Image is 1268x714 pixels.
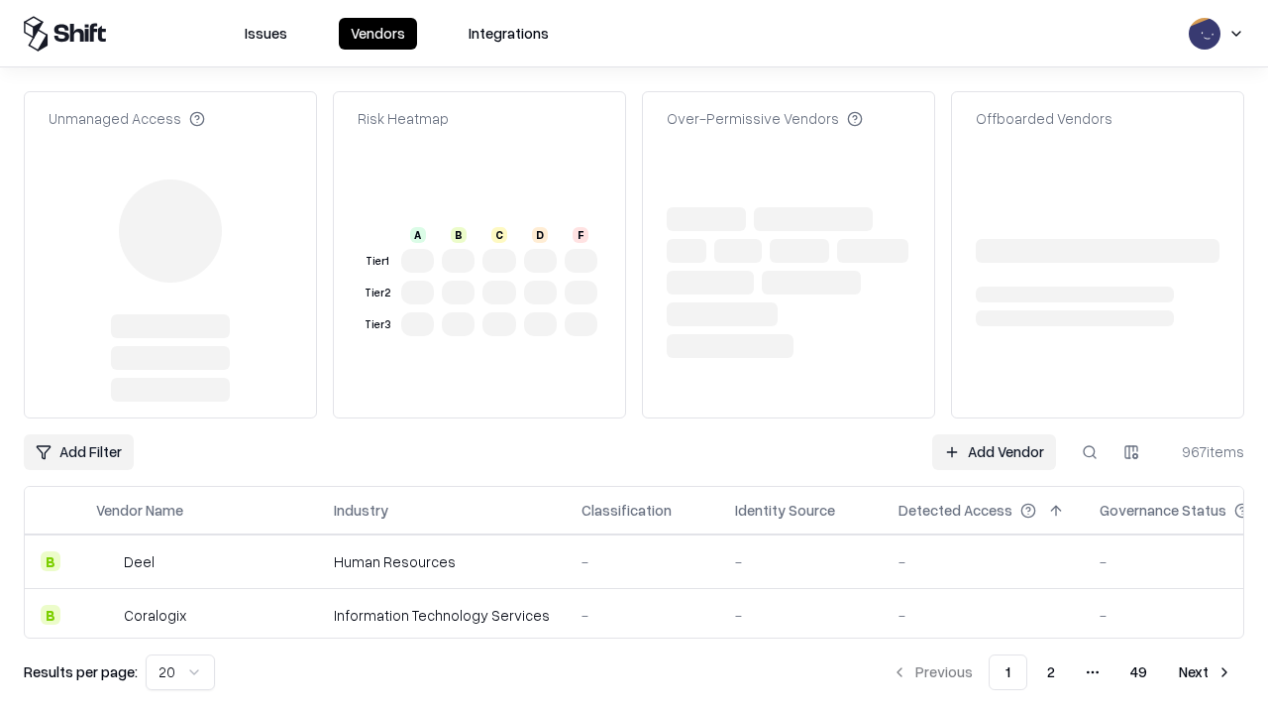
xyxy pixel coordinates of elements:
div: Information Technology Services [334,605,550,626]
div: - [735,551,867,572]
div: Human Resources [334,551,550,572]
div: D [532,227,548,243]
div: Coralogix [124,605,186,626]
div: F [573,227,588,243]
div: - [581,605,703,626]
button: Add Filter [24,434,134,470]
div: Tier 3 [362,316,393,333]
div: Over-Permissive Vendors [667,108,863,129]
button: 2 [1031,654,1071,690]
div: - [898,551,1068,572]
img: Deel [96,551,116,571]
button: Vendors [339,18,417,50]
p: Results per page: [24,661,138,682]
button: 1 [989,654,1027,690]
div: Offboarded Vendors [976,108,1112,129]
div: A [410,227,426,243]
a: Add Vendor [932,434,1056,470]
div: Governance Status [1100,500,1226,521]
div: Deel [124,551,155,572]
div: Identity Source [735,500,835,521]
div: Vendor Name [96,500,183,521]
div: C [491,227,507,243]
div: 967 items [1165,441,1244,462]
div: - [735,605,867,626]
div: Tier 2 [362,285,393,301]
button: Issues [233,18,299,50]
div: Classification [581,500,672,521]
div: Risk Heatmap [358,108,449,129]
div: Detected Access [898,500,1012,521]
div: B [451,227,467,243]
img: Coralogix [96,605,116,625]
button: 49 [1114,654,1163,690]
div: B [41,551,60,571]
div: Tier 1 [362,253,393,270]
button: Next [1167,654,1244,690]
div: B [41,605,60,625]
button: Integrations [457,18,561,50]
div: Unmanaged Access [49,108,205,129]
div: - [898,605,1068,626]
div: - [581,551,703,572]
div: Industry [334,500,388,521]
nav: pagination [880,654,1244,690]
